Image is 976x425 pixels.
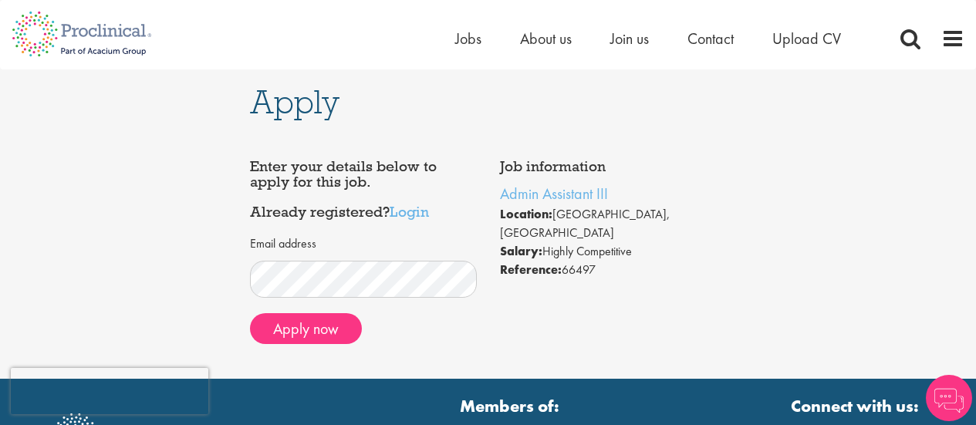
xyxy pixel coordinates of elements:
a: Admin Assistant III [500,184,608,204]
button: Apply now [250,313,362,344]
strong: Location: [500,206,552,222]
li: [GEOGRAPHIC_DATA], [GEOGRAPHIC_DATA] [500,205,727,242]
strong: Salary: [500,243,542,259]
a: Login [390,202,429,221]
a: About us [520,29,572,49]
img: Chatbot [926,375,972,421]
strong: Reference: [500,261,562,278]
a: Join us [610,29,649,49]
h4: Enter your details below to apply for this job. Already registered? [250,159,477,220]
span: Apply [250,81,339,123]
a: Contact [687,29,734,49]
li: 66497 [500,261,727,279]
strong: Members of: [283,394,737,418]
strong: Connect with us: [791,394,922,418]
a: Upload CV [772,29,841,49]
h4: Job information [500,159,727,174]
label: Email address [250,235,316,253]
iframe: reCAPTCHA [11,368,208,414]
a: Jobs [455,29,481,49]
li: Highly Competitive [500,242,727,261]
